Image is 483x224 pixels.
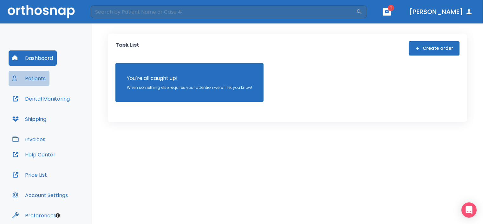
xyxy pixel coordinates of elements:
button: Preferences [9,208,60,223]
button: [PERSON_NAME] [407,6,475,17]
div: Tooltip anchor [55,213,61,218]
p: When something else requires your attention we will let you know! [127,85,252,90]
button: Invoices [9,132,49,147]
button: Dashboard [9,50,57,66]
span: 1 [388,5,394,11]
button: Price List [9,167,51,182]
button: Patients [9,71,49,86]
button: Dental Monitoring [9,91,74,106]
button: Create order [409,41,460,56]
button: Shipping [9,111,50,127]
p: Task List [115,41,139,56]
input: Search by Patient Name or Case # [91,5,356,18]
p: You’re all caught up! [127,75,252,82]
button: Help Center [9,147,59,162]
div: Open Intercom Messenger [461,202,477,218]
button: Account Settings [9,188,72,203]
img: Orthosnap [8,5,75,18]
